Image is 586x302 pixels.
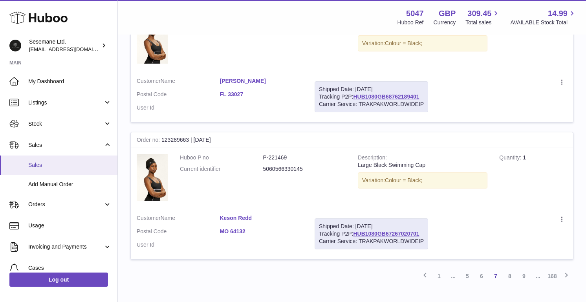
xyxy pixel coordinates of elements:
[29,38,100,53] div: Sesemane Ltd.
[28,161,112,169] span: Sales
[406,8,424,19] strong: 5047
[353,231,419,237] a: HUB1080GB67267020701
[137,241,220,249] dt: User Id
[531,269,545,283] span: ...
[493,148,573,209] td: 1
[137,137,161,145] strong: Order no
[460,269,474,283] a: 5
[439,8,456,19] strong: GBP
[510,19,577,26] span: AVAILABLE Stock Total
[465,19,500,26] span: Total sales
[9,40,21,51] img: info@soulcap.com
[358,161,487,169] div: Large Black Swimming Cap
[517,269,531,283] a: 9
[397,19,424,26] div: Huboo Ref
[315,81,428,112] div: Tracking P2P:
[137,91,220,100] dt: Postal Code
[432,269,446,283] a: 1
[28,141,103,149] span: Sales
[220,228,303,235] a: MO 64132
[131,132,573,148] div: 123289663 | [DATE]
[545,269,559,283] a: 168
[28,120,103,128] span: Stock
[137,77,220,87] dt: Name
[180,154,263,161] dt: Huboo P no
[493,11,573,71] td: 1
[385,40,422,46] span: Colour = Black;
[220,91,303,98] a: FL 33027
[319,101,424,108] div: Carrier Service: TRAKPAKWORLDWIDEIP
[180,165,263,173] dt: Current identifier
[220,77,303,85] a: [PERSON_NAME]
[137,214,220,224] dt: Name
[137,104,220,112] dt: User Id
[358,172,487,189] div: Variation:
[137,215,161,221] span: Customer
[29,46,115,52] span: [EMAIL_ADDRESS][DOMAIN_NAME]
[137,154,168,201] img: 50471738258044.jpeg
[510,8,577,26] a: 14.99 AVAILABLE Stock Total
[137,78,161,84] span: Customer
[28,222,112,229] span: Usage
[319,223,424,230] div: Shipped Date: [DATE]
[503,269,517,283] a: 8
[28,201,103,208] span: Orders
[28,243,103,251] span: Invoicing and Payments
[499,154,523,163] strong: Quantity
[434,19,456,26] div: Currency
[358,154,387,163] strong: Description
[489,269,503,283] a: 7
[137,16,168,64] img: 50471738258044.jpeg
[548,8,568,19] span: 14.99
[465,8,500,26] a: 309.45 Total sales
[319,86,424,93] div: Shipped Date: [DATE]
[358,35,487,51] div: Variation:
[315,218,428,249] div: Tracking P2P:
[28,264,112,272] span: Cases
[137,228,220,237] dt: Postal Code
[446,269,460,283] span: ...
[353,93,419,100] a: HUB1080GB68762189401
[474,269,489,283] a: 6
[9,273,108,287] a: Log out
[385,177,422,183] span: Colour = Black;
[263,154,346,161] dd: P-221469
[28,181,112,188] span: Add Manual Order
[319,238,424,245] div: Carrier Service: TRAKPAKWORLDWIDEIP
[28,99,103,106] span: Listings
[467,8,491,19] span: 309.45
[263,165,346,173] dd: 5060566330145
[28,78,112,85] span: My Dashboard
[220,214,303,222] a: Keson Redd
